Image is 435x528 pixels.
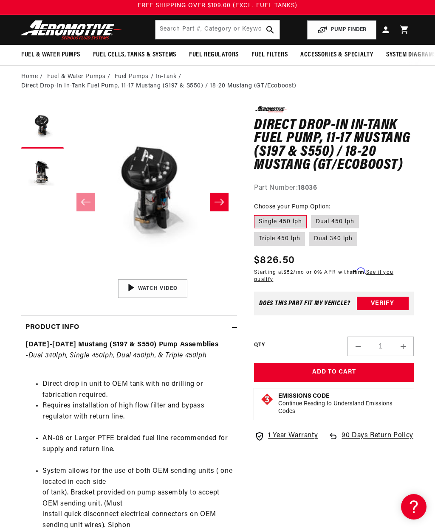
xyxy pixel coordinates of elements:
[254,215,307,229] label: Single 450 lph
[189,51,239,59] span: Fuel Regulators
[342,430,413,450] span: 90 Days Return Policy
[155,20,280,39] input: Search by Part Number, Category or Keyword
[311,215,359,229] label: Dual 450 lph
[210,193,229,211] button: Slide right
[245,45,294,65] summary: Fuel Filters
[25,352,206,359] em: -Dual 340lph, Single 450lph, Dual 450lph, & Triple 450lph
[254,270,393,282] a: See if you qualify - Learn more about Affirm Financing (opens in modal)
[294,45,380,65] summary: Accessories & Specialty
[254,183,414,194] div: Part Number:
[357,297,409,310] button: Verify
[278,400,407,416] p: Continue Reading to Understand Emissions Codes
[15,45,87,65] summary: Fuel & Water Pumps
[25,341,219,348] strong: [DATE]-[DATE] Mustang (S197 & S550) Pump Assemblies
[298,185,317,191] strong: 18036
[309,232,357,246] label: Dual 340 lph
[47,72,106,81] a: Fuel & Water Pumps
[21,81,297,91] li: Direct Drop-In In-Tank Fuel Pump, 11-17 Mustang (S197 & S550) / 18-20 Mustang (GT/Ecoboost)
[268,430,318,441] span: 1 Year Warranty
[254,363,414,382] button: Add to Cart
[42,379,233,401] li: Direct drop in unit to OEM tank with no drilling or fabrication required.
[76,193,95,211] button: Slide left
[21,72,414,91] nav: breadcrumbs
[42,401,233,433] li: Requires installation of high flow filter and bypass regulator with return line.
[21,72,38,81] a: Home
[21,106,64,149] button: Load image 1 in gallery view
[254,202,331,211] legend: Choose your Pump Option:
[300,51,373,59] span: Accessories & Specialty
[284,270,294,275] span: $52
[328,430,413,450] a: 90 Days Return Policy
[278,393,407,416] button: Emissions CodeContinue Reading to Understand Emissions Codes
[254,119,414,172] h1: Direct Drop-In In-Tank Fuel Pump, 11-17 Mustang (S197 & S550) / 18-20 Mustang (GT/Ecoboost)
[251,51,288,59] span: Fuel Filters
[254,342,265,349] label: QTY
[259,300,350,307] div: Does This part fit My vehicle?
[260,393,274,406] img: Emissions code
[21,106,237,298] media-gallery: Gallery Viewer
[21,51,80,59] span: Fuel & Water Pumps
[155,72,184,81] li: In-Tank
[87,45,183,65] summary: Fuel Cells, Tanks & Systems
[254,268,414,284] p: Starting at /mo or 0% APR with .
[21,153,64,195] button: Load image 2 in gallery view
[42,433,233,466] li: AN-08 or Larger PTFE braided fuel line recommended for supply and return line.
[254,253,295,268] span: $826.50
[21,315,237,340] summary: Product Info
[18,20,124,40] img: Aeromotive
[138,3,297,9] span: FREE SHIPPING OVER $109.00 (EXCL. FUEL TANKS)
[183,45,245,65] summary: Fuel Regulators
[261,20,280,39] button: search button
[350,268,365,274] span: Affirm
[278,393,330,399] strong: Emissions Code
[254,430,318,441] a: 1 Year Warranty
[307,20,376,39] button: PUMP FINDER
[93,51,176,59] span: Fuel Cells, Tanks & Systems
[25,322,79,333] h2: Product Info
[115,72,149,81] a: Fuel Pumps
[254,232,305,246] label: Triple 450 lph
